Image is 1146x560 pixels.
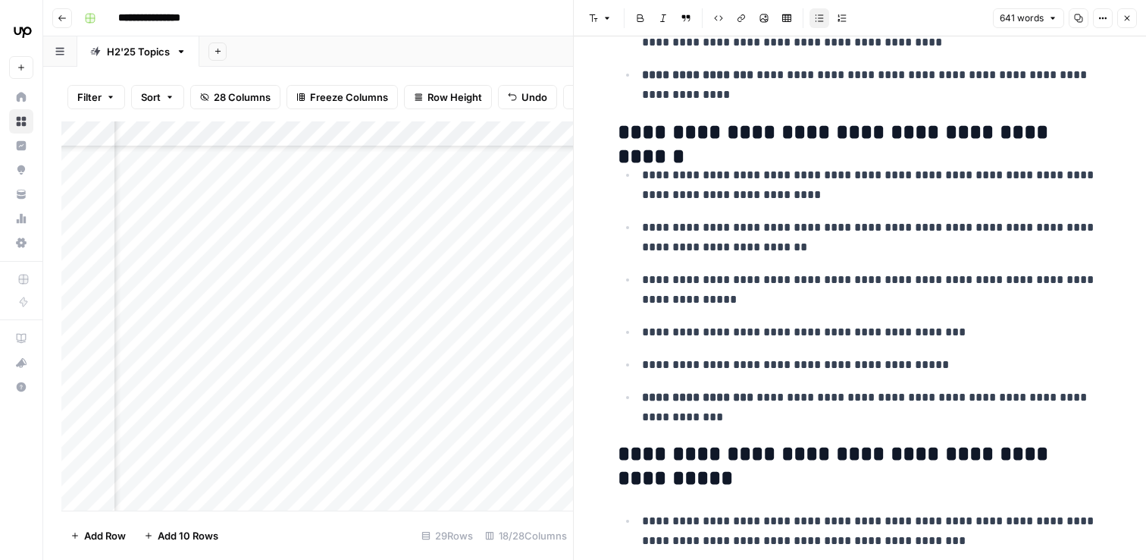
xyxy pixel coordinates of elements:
span: Undo [521,90,547,105]
span: Add 10 Rows [158,528,218,543]
span: Freeze Columns [310,90,388,105]
span: Row Height [427,90,482,105]
button: Add 10 Rows [135,524,227,548]
a: Your Data [9,182,33,206]
a: H2'25 Topics [77,36,199,67]
a: Usage [9,206,33,231]
a: Insights [9,134,33,158]
button: Filter [67,85,125,109]
button: Add Row [61,524,135,548]
button: Undo [498,85,557,109]
button: 28 Columns [190,85,280,109]
span: 641 words [1000,11,1044,25]
div: What's new? [10,351,33,374]
span: Add Row [84,528,126,543]
button: Sort [131,85,184,109]
button: 641 words [993,8,1064,28]
span: 28 Columns [214,90,271,105]
div: 18/28 Columns [479,524,573,548]
span: Sort [141,90,161,105]
button: Freeze Columns [286,85,398,109]
a: Opportunities [9,158,33,182]
button: What's new? [9,351,33,375]
a: Browse [9,109,33,134]
button: Workspace: Upwork [9,12,33,50]
a: Settings [9,231,33,255]
button: Help + Support [9,375,33,399]
img: Upwork Logo [9,17,36,45]
div: H2'25 Topics [107,44,170,59]
button: Row Height [404,85,492,109]
div: 29 Rows [415,524,479,548]
span: Filter [77,90,102,105]
a: Home [9,85,33,109]
a: AirOps Academy [9,326,33,351]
